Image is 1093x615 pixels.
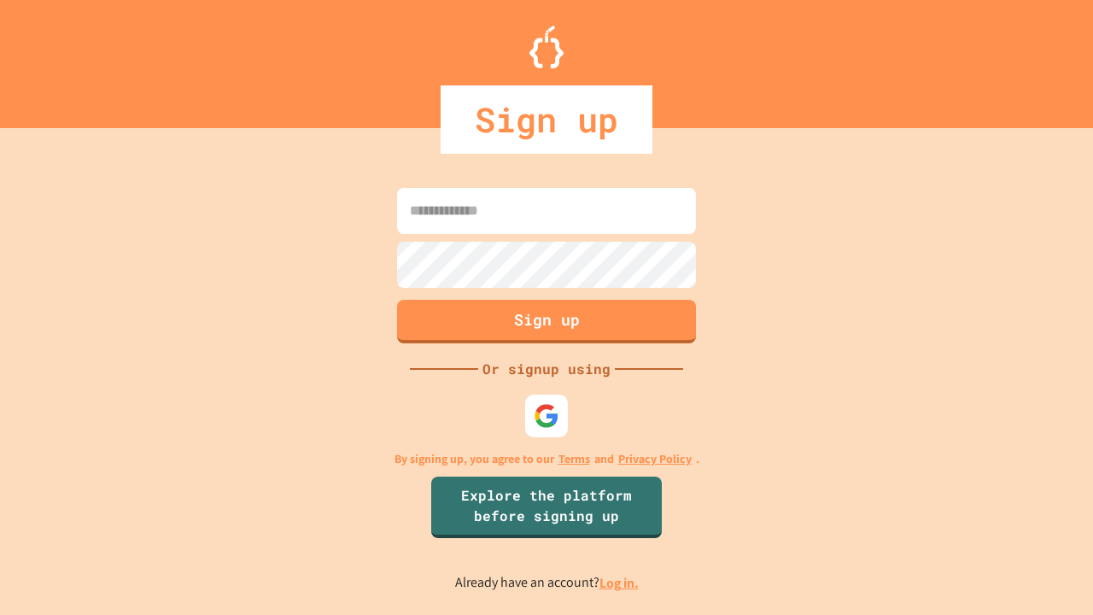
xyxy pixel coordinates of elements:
[397,300,696,343] button: Sign up
[618,450,692,468] a: Privacy Policy
[431,477,662,538] a: Explore the platform before signing up
[395,450,699,468] p: By signing up, you agree to our and .
[558,450,590,468] a: Terms
[599,574,639,592] a: Log in.
[529,26,564,68] img: Logo.svg
[441,85,652,154] div: Sign up
[478,359,615,379] div: Or signup using
[455,572,639,594] p: Already have an account?
[534,403,559,429] img: google-icon.svg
